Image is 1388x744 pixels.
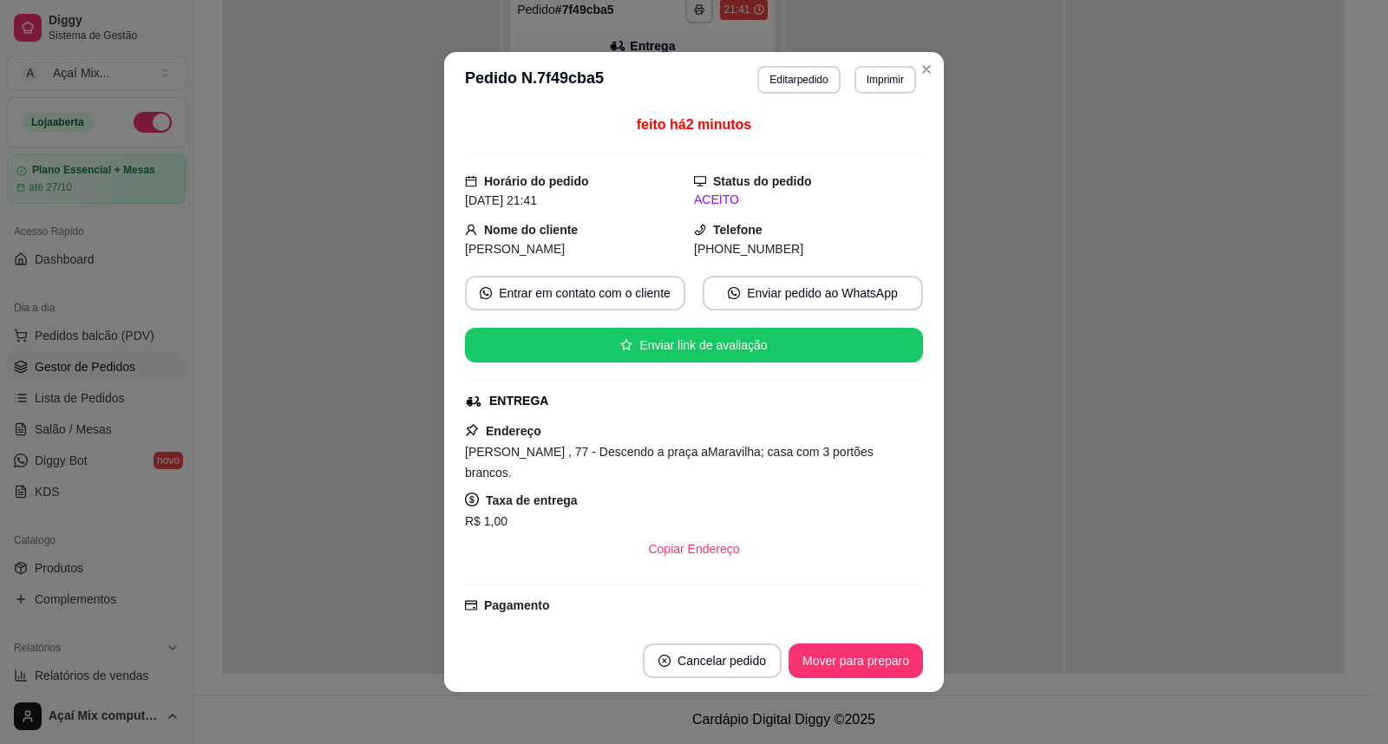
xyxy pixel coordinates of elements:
[465,242,565,256] span: [PERSON_NAME]
[694,224,706,236] span: phone
[658,655,671,667] span: close-circle
[789,643,923,678] button: Mover para preparo
[713,223,763,237] strong: Telefone
[484,598,549,612] strong: Pagamento
[465,493,479,506] span: dollar
[757,66,840,94] button: Editarpedido
[484,174,589,188] strong: Horário do pedido
[634,532,753,566] button: Copiar Endereço
[703,276,923,310] button: whats-appEnviar pedido ao WhatsApp
[465,445,874,480] span: [PERSON_NAME] , 77 - Descendo a praça aMaravilha; casa com 3 portões brancos.
[465,175,477,187] span: calendar
[643,643,782,678] button: close-circleCancelar pedido
[465,599,477,611] span: credit-card
[465,276,685,310] button: whats-appEntrar em contato com o cliente
[489,392,548,410] div: ENTREGA
[480,287,492,299] span: whats-app
[728,287,740,299] span: whats-app
[465,514,507,528] span: R$ 1,00
[694,175,706,187] span: desktop
[465,66,604,94] h3: Pedido N. 7f49cba5
[486,493,578,507] strong: Taxa de entrega
[713,174,812,188] strong: Status do pedido
[484,223,578,237] strong: Nome do cliente
[854,66,916,94] button: Imprimir
[486,424,541,438] strong: Endereço
[465,328,923,362] button: starEnviar link de avaliação
[694,242,803,256] span: [PHONE_NUMBER]
[465,224,477,236] span: user
[913,55,940,83] button: Close
[637,117,751,132] span: feito há 2 minutos
[465,423,479,437] span: pushpin
[620,339,632,351] span: star
[694,191,923,209] div: ACEITO
[465,193,537,207] span: [DATE] 21:41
